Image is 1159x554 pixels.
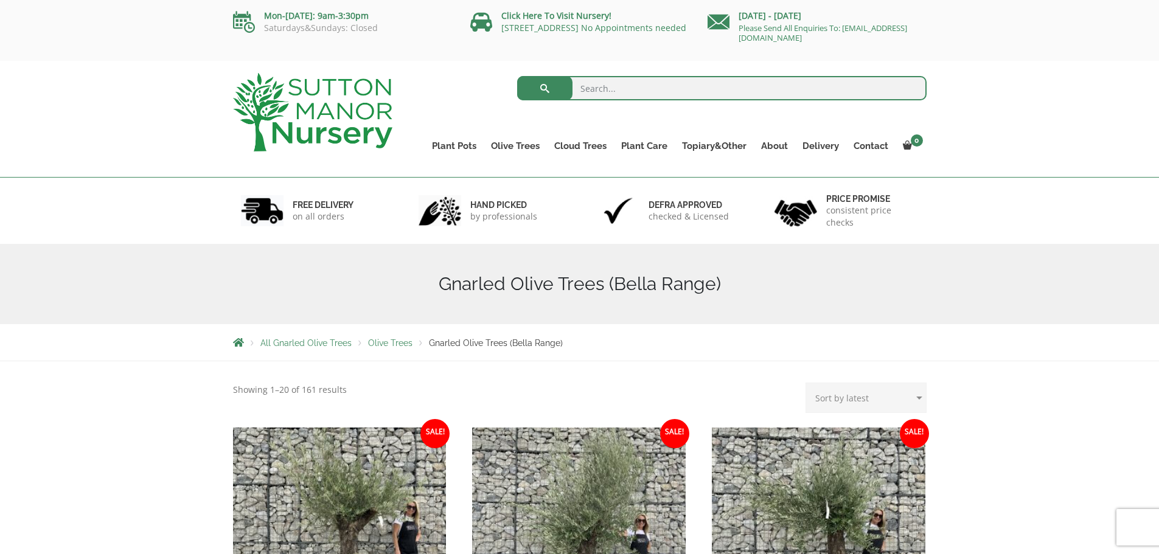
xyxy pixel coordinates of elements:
[649,210,729,223] p: checked & Licensed
[260,338,352,348] a: All Gnarled Olive Trees
[233,273,927,295] h1: Gnarled Olive Trees (Bella Range)
[425,137,484,154] a: Plant Pots
[233,23,452,33] p: Saturdays&Sundays: Closed
[233,73,392,151] img: logo
[547,137,614,154] a: Cloud Trees
[900,419,929,448] span: Sale!
[501,22,686,33] a: [STREET_ADDRESS] No Appointments needed
[420,419,450,448] span: Sale!
[649,199,729,210] h6: Defra approved
[675,137,754,154] a: Topiary&Other
[233,9,452,23] p: Mon-[DATE]: 9am-3:30pm
[826,204,919,229] p: consistent price checks
[826,193,919,204] h6: Price promise
[896,137,927,154] a: 0
[241,195,284,226] img: 1.jpg
[429,338,563,348] span: Gnarled Olive Trees (Bella Range)
[470,199,537,210] h6: hand picked
[293,199,353,210] h6: FREE DELIVERY
[517,76,927,100] input: Search...
[846,137,896,154] a: Contact
[233,383,347,397] p: Showing 1–20 of 161 results
[795,137,846,154] a: Delivery
[660,419,689,448] span: Sale!
[806,383,927,413] select: Shop order
[233,338,927,347] nav: Breadcrumbs
[501,10,611,21] a: Click Here To Visit Nursery!
[911,134,923,147] span: 0
[484,137,547,154] a: Olive Trees
[614,137,675,154] a: Plant Care
[470,210,537,223] p: by professionals
[774,192,817,229] img: 4.jpg
[597,195,639,226] img: 3.jpg
[293,210,353,223] p: on all orders
[419,195,461,226] img: 2.jpg
[368,338,412,348] a: Olive Trees
[708,9,927,23] p: [DATE] - [DATE]
[754,137,795,154] a: About
[739,23,907,43] a: Please Send All Enquiries To: [EMAIL_ADDRESS][DOMAIN_NAME]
